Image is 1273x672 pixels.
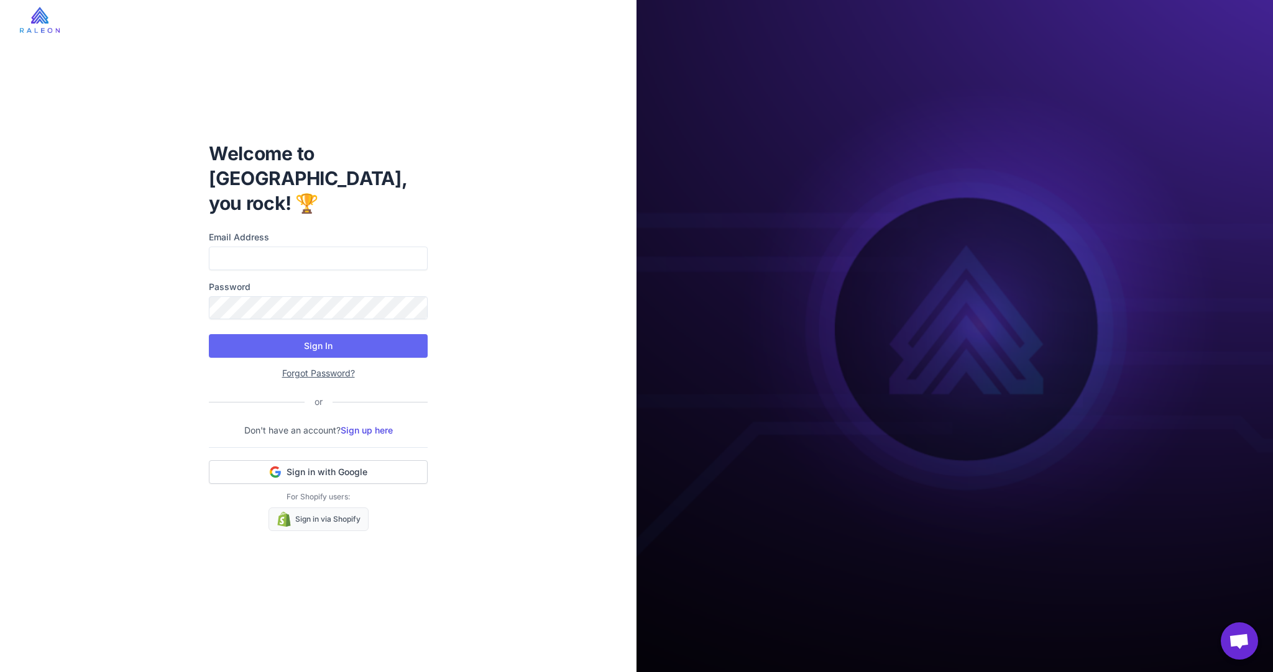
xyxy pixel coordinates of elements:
[209,460,428,484] button: Sign in with Google
[287,466,367,478] span: Sign in with Google
[341,425,393,435] a: Sign up here
[305,395,333,409] div: or
[209,491,428,502] p: For Shopify users:
[20,7,60,33] img: raleon-logo-whitebg.9aac0268.jpg
[209,280,428,294] label: Password
[209,230,428,244] label: Email Address
[1221,622,1258,660] div: Open chat
[209,334,428,358] button: Sign In
[269,507,369,531] a: Sign in via Shopify
[209,424,428,437] p: Don't have an account?
[282,368,355,378] a: Forgot Password?
[209,141,428,216] h1: Welcome to [GEOGRAPHIC_DATA], you rock! 🏆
